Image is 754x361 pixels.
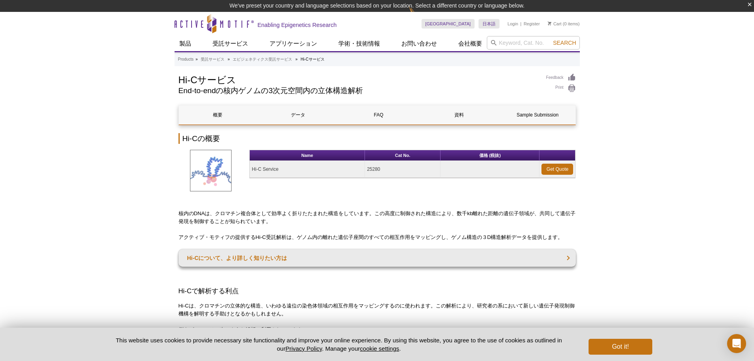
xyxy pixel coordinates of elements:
a: Register [524,21,540,27]
td: Hi-C Service [250,161,365,178]
a: 受託サービス [208,36,253,51]
img: Change Here [409,6,430,25]
a: 会社概要 [454,36,487,51]
a: Sample Submission [500,105,575,124]
h3: Hi-Cで解析する利点 [179,287,576,296]
li: | [520,19,522,29]
input: Keyword, Cat. No. [487,36,580,50]
a: Privacy Policy [285,345,322,352]
a: Get Quote [541,164,573,175]
li: » [196,57,198,61]
p: アクティブ・モティフの提供するHi-C受託解析は、ゲノム内の離れた遺伝子座間のすべての相互作用をマッピングし、ゲノム構造の３D構造解析データを提供します。 [179,233,576,241]
button: cookie settings [360,345,399,352]
h2: End-to-endの核内ゲノムの3次元空間内の立体構造解析 [179,87,538,94]
a: Hi-Cについて、より詳しく知りたい方は [179,249,576,267]
li: (0 items) [548,19,580,29]
a: Print [546,84,576,93]
a: Products [178,56,194,63]
p: 例えば、Hi-Cは、次のような解析に利用されています。 [179,326,576,334]
h1: Hi-Cサービス [179,73,538,85]
img: Hi-C Service [190,150,232,191]
li: » [295,57,298,61]
h2: Enabling Epigenetics Research [258,21,337,29]
a: アプリケーション [265,36,322,51]
a: [GEOGRAPHIC_DATA] [422,19,475,29]
a: Feedback [546,73,576,82]
a: 受託サービス [201,56,224,63]
a: 学術・技術情報 [334,36,385,51]
a: 概要 [179,105,257,124]
a: 資料 [420,105,498,124]
li: » [228,57,230,61]
a: Login [507,21,518,27]
span: Search [553,40,576,46]
h2: Hi-Cの概要 [179,133,576,144]
th: Name [250,150,365,161]
a: 製品 [175,36,196,51]
a: FAQ [340,105,418,124]
a: エピジェネティクス受託サービス [233,56,292,63]
a: お問い合わせ [397,36,442,51]
th: 価格 (税抜) [441,150,539,161]
button: Search [551,39,578,46]
th: Cat No. [365,150,441,161]
img: Your Cart [548,21,551,25]
div: Open Intercom Messenger [727,334,746,353]
a: Cart [548,21,562,27]
a: 日本語 [479,19,500,29]
p: This website uses cookies to provide necessary site functionality and improve your online experie... [102,336,576,353]
td: 25280 [365,161,441,178]
button: Got it! [589,339,652,355]
p: Hi-Cは、クロマチンの立体的な構造、いわゆる遠位の染色体領域の相互作用をマッピングするのに使われます。この解析により、研究者の系において新しい遺伝子発現制御機構を解明する手助けとなるかもしれません。 [179,302,576,318]
li: Hi-Cサービス [301,57,325,61]
a: データ [259,105,337,124]
p: 核内のDNAは、クロマチン複合体として効率よく折りたたまれた構造をしています。この高度に制御された構造により、数千kb離れた距離の遺伝子領域が、共同して遺伝子発現を制御することが知られています。 [179,210,576,225]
